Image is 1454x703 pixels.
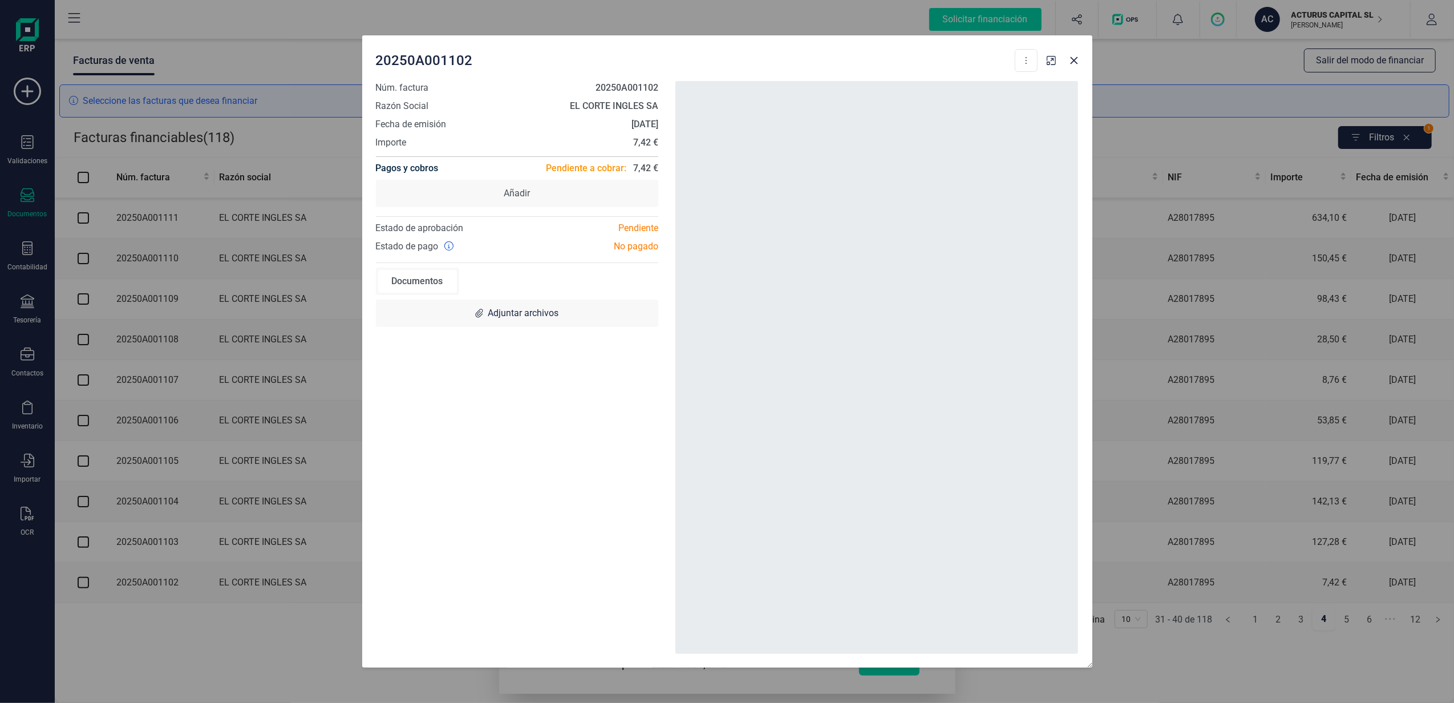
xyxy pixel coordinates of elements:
[376,136,407,150] span: Importe
[376,223,464,233] span: Estado de aprobación
[570,100,658,111] strong: EL CORTE INGLES SA
[517,221,667,235] div: Pendiente
[1065,51,1083,70] button: Close
[596,82,658,93] strong: 20250A001102
[376,51,473,70] span: 20250A001102
[376,300,659,327] div: Adjuntar archivos
[376,240,439,253] span: Estado de pago
[376,99,429,113] span: Razón Social
[546,161,626,175] span: Pendiente a cobrar:
[378,270,457,293] div: Documentos
[631,119,658,130] strong: [DATE]
[376,81,429,95] span: Núm. factura
[376,157,439,180] h4: Pagos y cobros
[633,137,658,148] strong: 7,42 €
[504,187,530,200] span: Añadir
[488,306,558,320] span: Adjuntar archivos
[633,161,658,175] span: 7,42 €
[517,240,667,253] div: No pagado
[376,118,447,131] span: Fecha de emisión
